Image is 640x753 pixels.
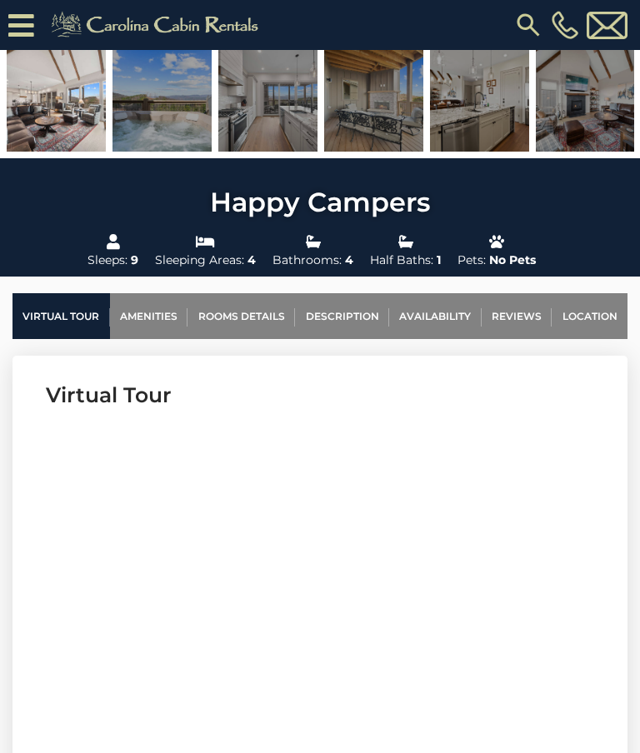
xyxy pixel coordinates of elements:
a: Location [552,293,627,339]
img: 168202028 [112,47,212,152]
a: Availability [389,293,482,339]
img: 168202024 [430,47,529,152]
img: 168201997 [7,47,106,152]
img: Khaki-logo.png [42,8,272,42]
a: Description [295,293,389,339]
img: search-regular.svg [513,10,543,40]
a: Rooms Details [187,293,295,339]
h3: Virtual Tour [46,381,594,410]
img: 168201989 [218,47,317,152]
a: [PHONE_NUMBER] [547,11,582,39]
a: Virtual Tour [12,293,110,339]
a: Amenities [110,293,188,339]
img: 168201993 [536,47,635,152]
a: Reviews [482,293,552,339]
img: 168202018 [324,47,423,152]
